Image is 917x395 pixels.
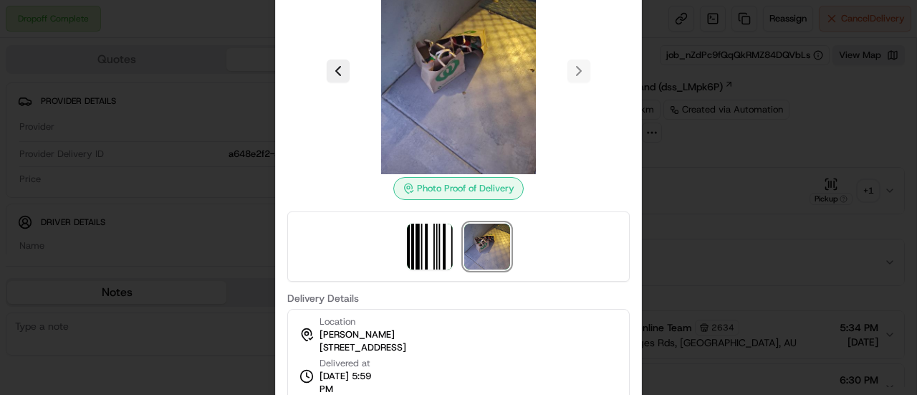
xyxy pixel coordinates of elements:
[287,293,630,303] label: Delivery Details
[320,328,395,341] span: [PERSON_NAME]
[320,341,406,354] span: [STREET_ADDRESS]
[320,357,385,370] span: Delivered at
[407,224,453,270] img: barcode_scan_on_pickup image
[320,315,355,328] span: Location
[464,224,510,270] img: photo_proof_of_delivery image
[393,177,524,200] div: Photo Proof of Delivery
